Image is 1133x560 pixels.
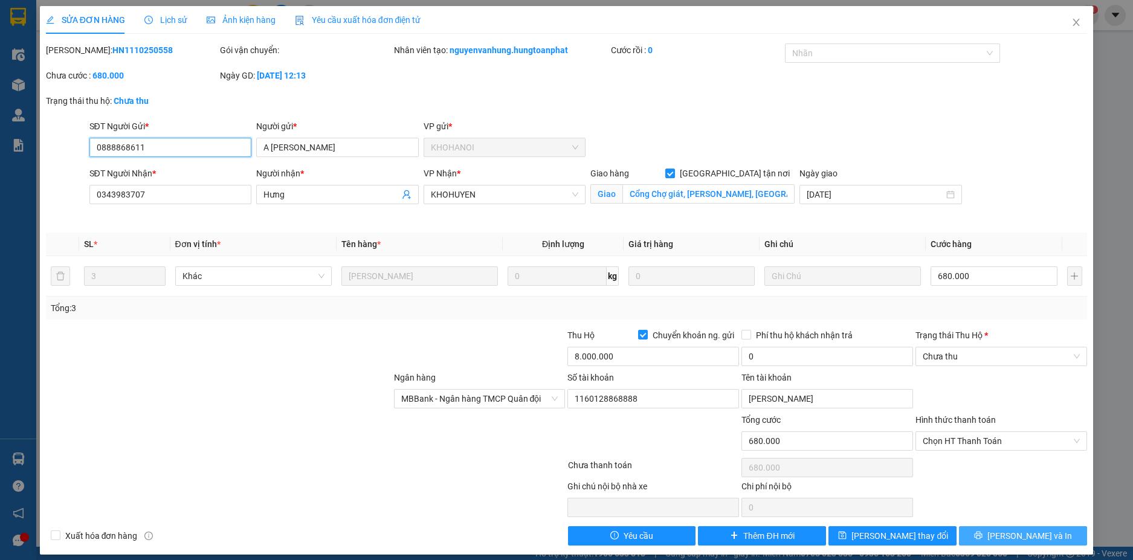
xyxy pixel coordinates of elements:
[112,45,173,55] b: HN1110250558
[257,71,306,80] b: [DATE] 12:13
[567,373,614,382] label: Số tài khoản
[567,389,739,408] input: Số tài khoản
[987,529,1072,542] span: [PERSON_NAME] và In
[295,16,305,25] img: icon
[741,389,913,408] input: Tên tài khoản
[851,529,948,542] span: [PERSON_NAME] thay đổi
[923,432,1080,450] span: Chọn HT Thanh Toán
[741,373,792,382] label: Tên tài khoản
[628,266,755,286] input: 0
[959,526,1087,546] button: printer[PERSON_NAME] và In
[567,480,739,498] div: Ghi chú nội bộ nhà xe
[114,96,149,106] b: Chưa thu
[828,526,957,546] button: save[PERSON_NAME] thay đổi
[648,45,653,55] b: 0
[144,15,187,25] span: Lịch sử
[341,239,381,249] span: Tên hàng
[567,330,595,340] span: Thu Hộ
[394,43,609,57] div: Nhân viên tạo:
[923,347,1080,365] span: Chưa thu
[607,266,619,286] span: kg
[1059,6,1093,40] button: Close
[207,16,215,24] span: picture
[915,329,1087,342] div: Trạng thái Thu Hộ
[89,167,252,180] div: SĐT Người Nhận
[394,373,436,382] label: Ngân hàng
[675,167,795,180] span: [GEOGRAPHIC_DATA] tận nơi
[46,15,125,25] span: SỬA ĐƠN HÀNG
[838,531,847,541] span: save
[46,16,54,24] span: edit
[730,531,738,541] span: plus
[741,415,781,425] span: Tổng cước
[182,267,324,285] span: Khác
[84,239,94,249] span: SL
[92,71,124,80] b: 680.000
[611,43,783,57] div: Cước rồi :
[624,529,653,542] span: Yêu cầu
[60,529,143,542] span: Xuất hóa đơn hàng
[760,233,926,256] th: Ghi chú
[207,15,276,25] span: Ảnh kiện hàng
[974,531,983,541] span: printer
[648,329,739,342] span: Chuyển khoản ng. gửi
[610,531,619,541] span: exclamation-circle
[915,415,996,425] label: Hình thức thanh toán
[46,69,218,82] div: Chưa cước :
[628,239,673,249] span: Giá trị hàng
[590,169,629,178] span: Giao hàng
[89,120,252,133] div: SĐT Người Gửi
[424,169,457,178] span: VP Nhận
[741,480,913,498] div: Chi phí nội bộ
[807,188,944,201] input: Ngày giao
[51,301,437,315] div: Tổng: 3
[751,329,857,342] span: Phí thu hộ khách nhận trả
[1067,266,1083,286] button: plus
[220,69,392,82] div: Ngày GD:
[175,239,221,249] span: Đơn vị tính
[450,45,568,55] b: nguyenvanhung.hungtoanphat
[931,239,972,249] span: Cước hàng
[402,190,412,199] span: user-add
[590,184,622,204] span: Giao
[542,239,584,249] span: Định lượng
[622,184,795,204] input: Giao tận nơi
[568,526,696,546] button: exclamation-circleYêu cầu
[144,532,153,540] span: info-circle
[256,120,419,133] div: Người gửi
[220,43,392,57] div: Gói vận chuyển:
[431,185,579,204] span: KHOHUYEN
[144,16,153,24] span: clock-circle
[46,43,218,57] div: [PERSON_NAME]:
[401,390,558,408] span: MBBank - Ngân hàng TMCP Quân đội
[341,266,498,286] input: VD: Bàn, Ghế
[567,459,741,480] div: Chưa thanh toán
[51,266,70,286] button: delete
[295,15,421,25] span: Yêu cầu xuất hóa đơn điện tử
[46,94,261,108] div: Trạng thái thu hộ:
[1071,18,1081,27] span: close
[431,138,579,156] span: KHOHANOI
[764,266,921,286] input: Ghi Chú
[743,529,794,542] span: Thêm ĐH mới
[799,169,838,178] label: Ngày giao
[424,120,586,133] div: VP gửi
[256,167,419,180] div: Người nhận
[698,526,826,546] button: plusThêm ĐH mới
